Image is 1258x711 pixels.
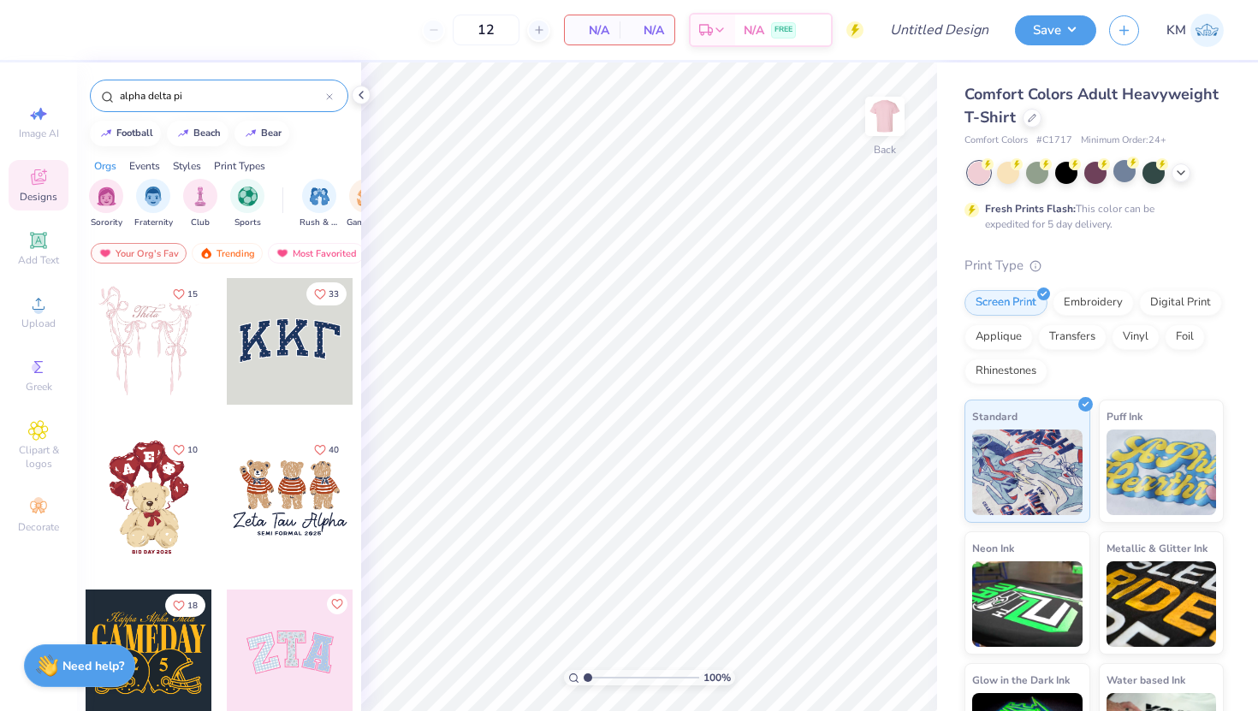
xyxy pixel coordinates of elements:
[306,438,347,461] button: Like
[1081,133,1166,148] span: Minimum Order: 24 +
[144,187,163,206] img: Fraternity Image
[191,216,210,229] span: Club
[575,21,609,39] span: N/A
[868,99,902,133] img: Back
[230,179,264,229] div: filter for Sports
[116,128,153,138] div: football
[972,407,1018,425] span: Standard
[18,253,59,267] span: Add Text
[268,243,365,264] div: Most Favorited
[1165,324,1205,350] div: Foil
[261,128,282,138] div: bear
[192,243,263,264] div: Trending
[964,256,1224,276] div: Print Type
[300,179,339,229] button: filter button
[964,84,1219,127] span: Comfort Colors Adult Heavyweight T-Shirt
[187,446,198,454] span: 10
[187,290,198,299] span: 15
[630,21,664,39] span: N/A
[329,290,339,299] span: 33
[238,187,258,206] img: Sports Image
[134,179,173,229] button: filter button
[134,179,173,229] div: filter for Fraternity
[1107,671,1185,689] span: Water based Ink
[357,187,377,206] img: Game Day Image
[300,216,339,229] span: Rush & Bid
[744,21,764,39] span: N/A
[985,201,1196,232] div: This color can be expedited for 5 day delivery.
[89,179,123,229] div: filter for Sorority
[97,187,116,206] img: Sorority Image
[1053,290,1134,316] div: Embroidery
[173,158,201,174] div: Styles
[9,443,68,471] span: Clipart & logos
[187,601,198,610] span: 18
[18,520,59,534] span: Decorate
[964,133,1028,148] span: Comfort Colors
[90,121,161,146] button: football
[1107,430,1217,515] img: Puff Ink
[199,247,213,259] img: trending.gif
[1036,133,1072,148] span: # C1717
[1166,14,1224,47] a: KM
[1015,15,1096,45] button: Save
[244,128,258,139] img: trend_line.gif
[91,243,187,264] div: Your Org's Fav
[453,15,519,45] input: – –
[98,247,112,259] img: most_fav.gif
[306,282,347,305] button: Like
[300,179,339,229] div: filter for Rush & Bid
[329,446,339,454] span: 40
[91,216,122,229] span: Sorority
[964,358,1047,384] div: Rhinestones
[964,290,1047,316] div: Screen Print
[214,158,265,174] div: Print Types
[234,121,289,146] button: bear
[191,187,210,206] img: Club Image
[1038,324,1107,350] div: Transfers
[165,594,205,617] button: Like
[62,658,124,674] strong: Need help?
[1107,561,1217,647] img: Metallic & Glitter Ink
[774,24,792,36] span: FREE
[89,179,123,229] button: filter button
[1112,324,1160,350] div: Vinyl
[1107,407,1142,425] span: Puff Ink
[129,158,160,174] div: Events
[1107,539,1208,557] span: Metallic & Glitter Ink
[347,179,386,229] button: filter button
[1166,21,1186,40] span: KM
[972,561,1083,647] img: Neon Ink
[276,247,289,259] img: most_fav.gif
[183,179,217,229] button: filter button
[972,430,1083,515] img: Standard
[874,142,896,157] div: Back
[134,216,173,229] span: Fraternity
[347,216,386,229] span: Game Day
[21,317,56,330] span: Upload
[234,216,261,229] span: Sports
[327,594,347,614] button: Like
[193,128,221,138] div: beach
[20,190,57,204] span: Designs
[1190,14,1224,47] img: Kylia Mease
[230,179,264,229] button: filter button
[165,282,205,305] button: Like
[876,13,1002,47] input: Untitled Design
[985,202,1076,216] strong: Fresh Prints Flash:
[176,128,190,139] img: trend_line.gif
[167,121,228,146] button: beach
[703,670,731,685] span: 100 %
[183,179,217,229] div: filter for Club
[347,179,386,229] div: filter for Game Day
[972,539,1014,557] span: Neon Ink
[964,324,1033,350] div: Applique
[99,128,113,139] img: trend_line.gif
[165,438,205,461] button: Like
[19,127,59,140] span: Image AI
[972,671,1070,689] span: Glow in the Dark Ink
[118,87,326,104] input: Try "Alpha"
[310,187,329,206] img: Rush & Bid Image
[94,158,116,174] div: Orgs
[26,380,52,394] span: Greek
